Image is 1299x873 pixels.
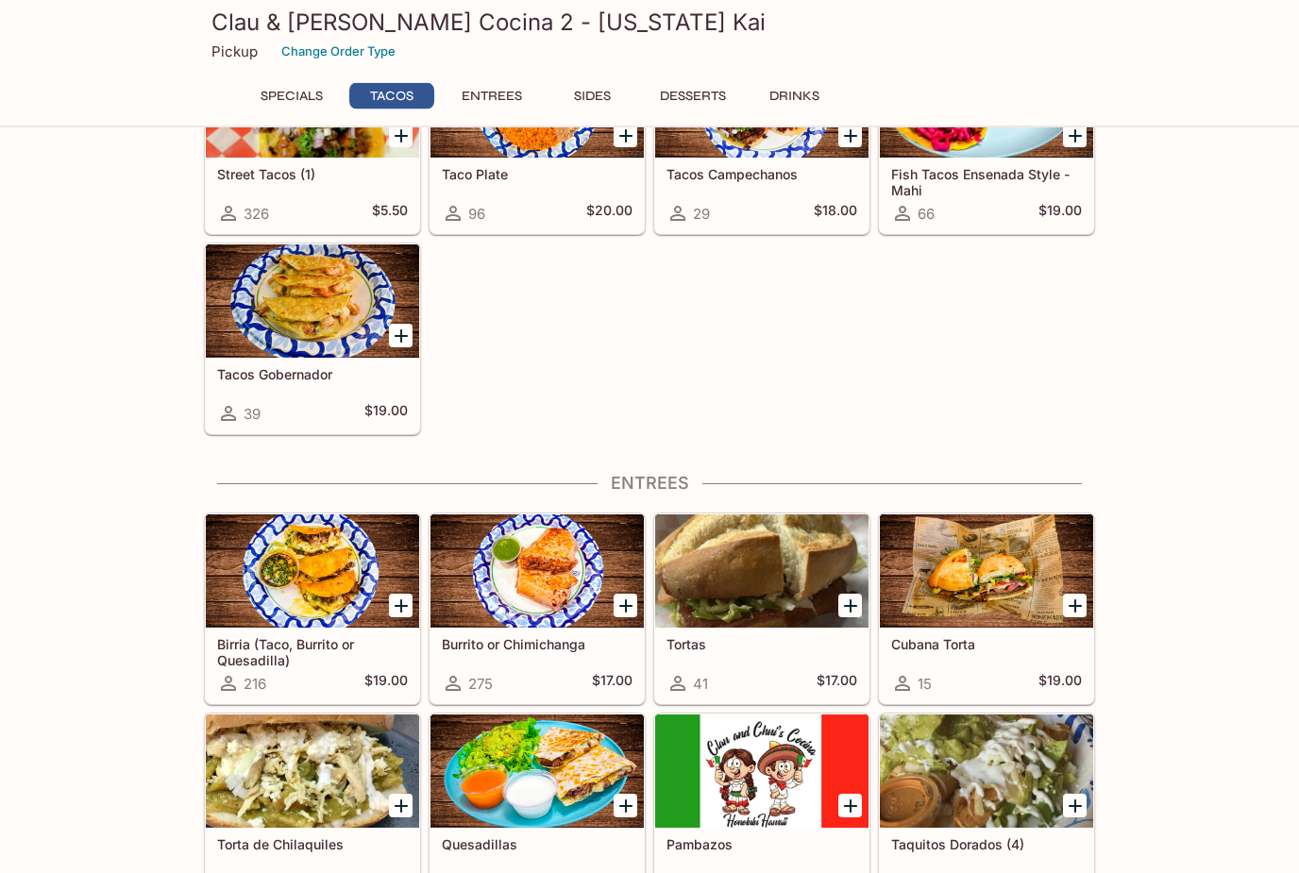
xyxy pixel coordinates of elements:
[838,595,862,618] button: Add Tortas
[880,515,1093,629] div: Cubana Torta
[614,125,637,148] button: Add Taco Plate
[372,203,408,226] h5: $5.50
[654,44,869,235] a: Tacos Campechanos29$18.00
[586,203,633,226] h5: $20.00
[918,676,932,694] span: 15
[880,715,1093,829] div: Taquitos Dorados (4)
[666,837,857,853] h5: Pambazos
[430,45,644,159] div: Taco Plate
[693,206,710,224] span: 29
[1063,125,1087,148] button: Add Fish Tacos Ensenada Style - Mahi
[430,514,645,705] a: Burrito or Chimichanga275$17.00
[389,595,413,618] button: Add Birria (Taco, Burrito or Quesadilla)
[430,515,644,629] div: Burrito or Chimichanga
[655,45,869,159] div: Tacos Campechanos
[814,203,857,226] h5: $18.00
[389,795,413,818] button: Add Torta de Chilaquiles
[206,245,419,359] div: Tacos Gobernador
[349,83,434,109] button: Tacos
[592,673,633,696] h5: $17.00
[205,44,420,235] a: Street Tacos (1)326$5.50
[244,206,269,224] span: 326
[891,167,1082,198] h5: Fish Tacos Ensenada Style - Mahi
[364,403,408,426] h5: $19.00
[205,514,420,705] a: Birria (Taco, Burrito or Quesadilla)216$19.00
[614,795,637,818] button: Add Quesadillas
[666,167,857,183] h5: Tacos Campechanos
[442,167,633,183] h5: Taco Plate
[217,367,408,383] h5: Tacos Gobernador
[430,715,644,829] div: Quesadillas
[838,125,862,148] button: Add Tacos Campechanos
[389,125,413,148] button: Add Street Tacos (1)
[217,167,408,183] h5: Street Tacos (1)
[205,244,420,435] a: Tacos Gobernador39$19.00
[891,837,1082,853] h5: Taquitos Dorados (4)
[549,83,634,109] button: Sides
[249,83,334,109] button: Specials
[1063,595,1087,618] button: Add Cubana Torta
[879,44,1094,235] a: Fish Tacos Ensenada Style - Mahi66$19.00
[880,45,1093,159] div: Fish Tacos Ensenada Style - Mahi
[430,44,645,235] a: Taco Plate96$20.00
[211,8,1088,37] h3: Clau & [PERSON_NAME] Cocina 2 - [US_STATE] Kai
[655,515,869,629] div: Tortas
[1063,795,1087,818] button: Add Taquitos Dorados (4)
[244,406,261,424] span: 39
[666,637,857,653] h5: Tortas
[918,206,935,224] span: 66
[751,83,836,109] button: Drinks
[217,637,408,668] h5: Birria (Taco, Burrito or Quesadilla)
[879,514,1094,705] a: Cubana Torta15$19.00
[891,637,1082,653] h5: Cubana Torta
[654,514,869,705] a: Tortas41$17.00
[838,795,862,818] button: Add Pambazos
[244,676,266,694] span: 216
[468,206,485,224] span: 96
[1038,673,1082,696] h5: $19.00
[449,83,534,109] button: Entrees
[364,673,408,696] h5: $19.00
[273,37,404,66] button: Change Order Type
[655,715,869,829] div: Pambazos
[614,595,637,618] button: Add Burrito or Chimichanga
[206,45,419,159] div: Street Tacos (1)
[649,83,736,109] button: Desserts
[389,325,413,348] button: Add Tacos Gobernador
[206,715,419,829] div: Torta de Chilaquiles
[468,676,493,694] span: 275
[206,515,419,629] div: Birria (Taco, Burrito or Quesadilla)
[817,673,857,696] h5: $17.00
[204,474,1095,495] h4: Entrees
[1038,203,1082,226] h5: $19.00
[442,637,633,653] h5: Burrito or Chimichanga
[442,837,633,853] h5: Quesadillas
[217,837,408,853] h5: Torta de Chilaquiles
[693,676,708,694] span: 41
[211,42,258,60] p: Pickup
